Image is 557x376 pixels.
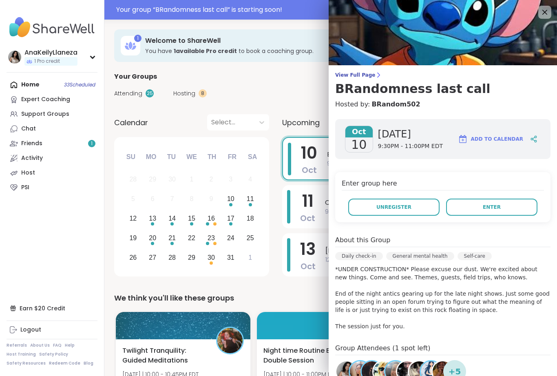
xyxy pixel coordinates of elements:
div: 25 [247,232,254,243]
span: BRandomness last call [327,150,532,159]
span: Your Groups [114,72,157,82]
span: [MEDICAL_DATA] Support for Moms and Birthing People [325,246,533,256]
div: Choose Tuesday, October 21st, 2025 [164,229,181,247]
span: Oct [300,212,315,224]
h4: Hosted by: [335,100,550,109]
div: Choose Tuesday, October 28th, 2025 [164,249,181,266]
a: Host [7,166,97,180]
h4: Enter group here [342,179,544,190]
div: Choose Wednesday, October 15th, 2025 [183,210,201,228]
button: Unregister [348,199,440,216]
div: 25 [146,89,154,97]
div: Choose Sunday, October 12th, 2025 [124,210,142,228]
div: Logout [20,326,41,334]
h3: Welcome to ShareWell [145,36,464,45]
div: 8 [190,193,194,204]
div: Not available Sunday, September 28th, 2025 [124,171,142,188]
div: Choose Sunday, October 26th, 2025 [124,249,142,266]
div: Choose Sunday, October 19th, 2025 [124,229,142,247]
div: Sa [243,148,261,166]
div: Not available Wednesday, October 1st, 2025 [183,171,201,188]
div: Activity [21,154,43,162]
div: Choose Wednesday, October 22nd, 2025 [183,229,201,247]
div: 8 [199,89,207,97]
a: Expert Coaching [7,92,97,107]
h4: About this Group [335,235,390,245]
div: 20 [149,232,156,243]
div: 14 [168,213,176,224]
div: Choose Friday, October 31st, 2025 [222,249,239,266]
span: [DATE] [378,128,443,141]
div: Mo [142,148,160,166]
a: Chat [7,122,97,136]
div: 29 [149,174,156,185]
span: Calendar [114,117,148,128]
div: Su [122,148,140,166]
div: 4 [248,174,252,185]
a: Activity [7,151,97,166]
div: Not available Wednesday, October 8th, 2025 [183,190,201,208]
span: Oct [301,261,316,272]
span: Enter [483,203,501,211]
a: FAQ [53,343,62,348]
div: 23 [208,232,215,243]
span: 1 [91,140,93,147]
span: Attending [114,89,142,98]
a: Blog [84,361,93,366]
div: 30 [168,174,176,185]
a: View Full PageBRandomness last call [335,72,550,96]
div: Not available Thursday, October 9th, 2025 [203,190,220,208]
div: Choose Saturday, November 1st, 2025 [241,249,259,266]
div: 1 [190,174,194,185]
button: Add to Calendar [454,129,527,149]
div: Expert Coaching [21,95,70,104]
a: Friends1 [7,136,97,151]
div: Daily check-in [335,252,383,260]
img: Jasmine95 [217,328,243,353]
div: 19 [129,232,137,243]
div: Choose Thursday, October 16th, 2025 [203,210,220,228]
div: month 2025-10 [123,170,260,267]
span: 13 [300,238,316,261]
div: 5 [131,193,135,204]
div: 31 [227,252,234,263]
div: 18 [247,213,254,224]
div: Not available Tuesday, October 7th, 2025 [164,190,181,208]
div: 10 [227,193,234,204]
span: Upcoming [282,117,320,128]
span: 9:30AM - 10:00AM EDT [325,208,533,216]
span: Twilight Tranquility: Guided Meditations [122,346,207,365]
div: We [183,148,201,166]
div: 28 [129,174,137,185]
a: About Us [30,343,50,348]
div: 29 [188,252,195,263]
div: Choose Tuesday, October 14th, 2025 [164,210,181,228]
span: Night time Routine Body Double Session [263,346,348,365]
h3: BRandomness last call [335,82,550,96]
div: Not available Monday, September 29th, 2025 [144,171,161,188]
div: 28 [168,252,176,263]
div: Self-care [458,252,492,260]
div: Earn $20 Credit [7,301,97,316]
div: Support Groups [21,110,69,118]
div: 16 [208,213,215,224]
img: AnaKeilyLlaneza [8,51,21,64]
a: Logout [7,323,97,337]
div: 22 [188,232,195,243]
div: Choose Monday, October 20th, 2025 [144,229,161,247]
div: 1 [248,252,252,263]
div: 9 [209,193,213,204]
h4: Group Attendees (1 spot left) [335,343,550,355]
a: Safety Policy [39,352,68,357]
span: 9:30PM - 11:00PM EDT [327,159,532,168]
div: Choose Friday, October 24th, 2025 [222,229,239,247]
div: Tu [162,148,180,166]
span: View Full Page [335,72,550,78]
div: Choose Thursday, October 30th, 2025 [203,249,220,266]
span: Cup Of Calm Cafe - Glimmers [325,198,533,208]
div: 15 [188,213,195,224]
h3: You have to book a coaching group. [145,47,464,55]
span: Oct [302,164,317,176]
div: Your group “ BRandomness last call ” is starting soon! [116,5,552,15]
div: 30 [208,252,215,263]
